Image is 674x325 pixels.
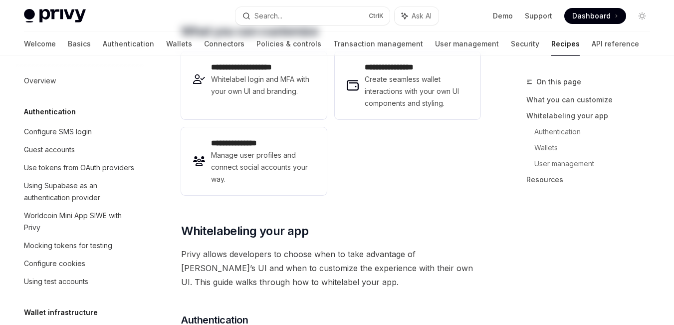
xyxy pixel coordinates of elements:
a: What you can customize [526,92,658,108]
a: Overview [16,72,144,90]
button: Ask AI [395,7,439,25]
a: Support [525,11,552,21]
a: Demo [493,11,513,21]
a: Configure SMS login [16,123,144,141]
a: **** **** *****Manage user profiles and connect social accounts your way. [181,127,327,195]
div: Using Supabase as an authentication provider [24,180,138,204]
div: Using test accounts [24,276,88,288]
img: light logo [24,9,86,23]
a: Worldcoin Mini App SIWE with Privy [16,207,144,237]
a: Welcome [24,32,56,56]
a: **** **** **** *Create seamless wallet interactions with your own UI components and styling. [335,51,480,119]
span: On this page [536,76,581,88]
button: Search...CtrlK [235,7,390,25]
span: Whitelabel login and MFA with your own UI and branding. [211,73,315,97]
span: Manage user profiles and connect social accounts your way. [211,149,315,185]
a: Basics [68,32,91,56]
span: Dashboard [572,11,611,21]
div: Worldcoin Mini App SIWE with Privy [24,210,138,234]
a: Use tokens from OAuth providers [16,159,144,177]
a: Wallets [166,32,192,56]
a: Mocking tokens for testing [16,237,144,255]
div: Overview [24,75,56,87]
span: Privy allows developers to choose when to take advantage of [PERSON_NAME]’s UI and when to custom... [181,247,480,289]
div: Configure SMS login [24,126,92,138]
a: Transaction management [333,32,423,56]
span: Ctrl K [369,12,384,20]
a: API reference [592,32,639,56]
a: Using Supabase as an authentication provider [16,177,144,207]
div: Guest accounts [24,144,75,156]
span: Whitelabeling your app [181,223,308,239]
a: Recipes [551,32,580,56]
button: Toggle dark mode [634,8,650,24]
a: Guest accounts [16,141,144,159]
a: Authentication [534,124,658,140]
a: Using test accounts [16,273,144,291]
a: Security [511,32,539,56]
a: Dashboard [564,8,626,24]
a: Authentication [103,32,154,56]
a: Whitelabeling your app [526,108,658,124]
div: Mocking tokens for testing [24,240,112,252]
div: Use tokens from OAuth providers [24,162,134,174]
span: Create seamless wallet interactions with your own UI components and styling. [365,73,468,109]
a: Resources [526,172,658,188]
a: User management [435,32,499,56]
span: Ask AI [412,11,432,21]
a: Configure cookies [16,255,144,273]
h5: Authentication [24,106,76,118]
div: Configure cookies [24,258,85,270]
a: User management [534,156,658,172]
a: Connectors [204,32,244,56]
h5: Wallet infrastructure [24,307,98,319]
div: Search... [254,10,282,22]
a: Wallets [534,140,658,156]
a: Policies & controls [256,32,321,56]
